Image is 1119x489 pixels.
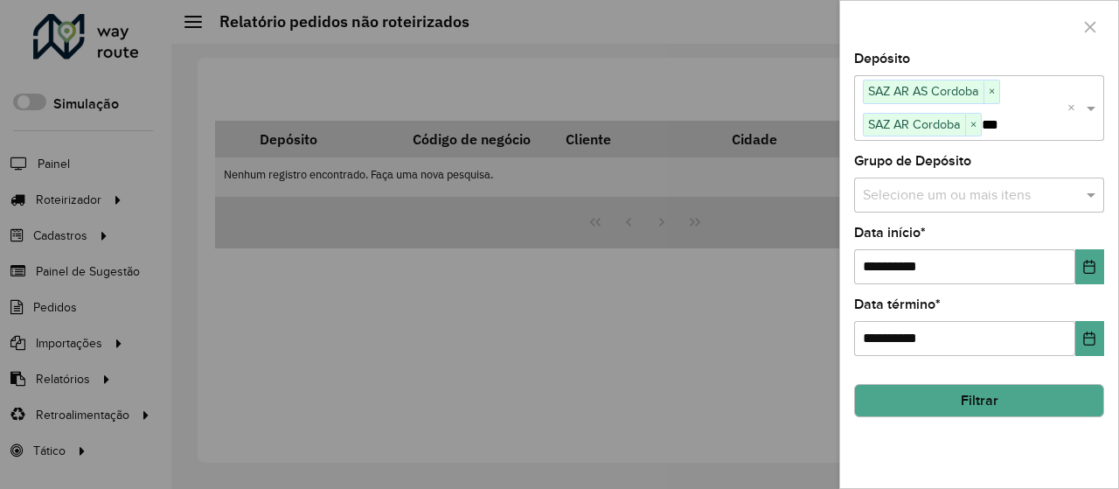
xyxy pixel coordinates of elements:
[854,384,1104,417] button: Filtrar
[854,48,910,69] label: Depósito
[864,114,965,135] span: SAZ AR Cordoba
[864,80,983,101] span: SAZ AR AS Cordoba
[854,150,971,171] label: Grupo de Depósito
[983,81,999,102] span: ×
[1075,249,1104,284] button: Choose Date
[854,222,926,243] label: Data início
[1075,321,1104,356] button: Choose Date
[1067,98,1082,119] span: Clear all
[854,294,941,315] label: Data término
[965,115,981,136] span: ×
